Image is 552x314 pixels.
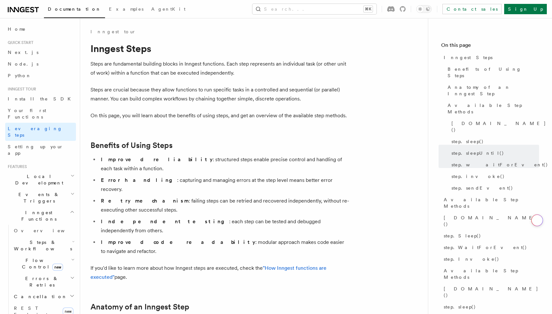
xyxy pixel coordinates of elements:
span: Available Step Methods [448,102,539,115]
a: step.sleep() [441,301,539,313]
p: Steps are fundamental building blocks in Inngest functions. Each step represents an individual ta... [90,59,349,78]
p: Steps are crucial because they allow functions to run specific tasks in a controlled and sequenti... [90,85,349,103]
h4: On this page [441,41,539,52]
span: Node.js [8,61,38,67]
a: Benefits of Using Steps [90,141,173,150]
button: Flow Controlnew [11,255,76,273]
a: step.sendEvent() [449,182,539,194]
span: Install the SDK [8,96,75,101]
kbd: ⌘K [364,6,373,12]
a: step.sleepUntil() [449,147,539,159]
button: Events & Triggers [5,189,76,207]
span: AgentKit [151,6,186,12]
strong: Improved code readability [101,239,255,245]
a: Sign Up [504,4,547,14]
a: Inngest tour [90,28,136,35]
span: Flow Control [11,257,71,270]
span: step.Invoke() [444,256,499,262]
a: Inngest Steps [441,52,539,63]
a: Python [5,70,76,81]
span: Events & Triggers [5,191,70,204]
li: : structured steps enable precise control and handling of each task within a function. [99,155,349,173]
span: step.invoke() [451,173,505,180]
a: step.WaitForEvent() [441,242,539,253]
a: Node.js [5,58,76,70]
span: [DOMAIN_NAME]() [451,120,546,133]
span: Benefits of Using Steps [448,66,539,79]
a: step.sleep() [449,136,539,147]
a: Your first Functions [5,105,76,123]
a: Leveraging Steps [5,123,76,141]
span: step.Sleep() [444,233,481,239]
a: [DOMAIN_NAME]() [441,283,539,301]
a: Home [5,23,76,35]
span: Available Step Methods [444,196,539,209]
span: step.sendEvent() [451,185,513,191]
a: Setting up your app [5,141,76,159]
span: step.sleep() [444,304,476,310]
span: Your first Functions [8,108,46,120]
span: Inngest Functions [5,209,70,222]
strong: Improved reliability [101,156,213,162]
a: Available Step Methods [441,265,539,283]
button: Local Development [5,171,76,189]
span: step.waitForEvent() [451,162,548,168]
a: Next.js [5,47,76,58]
a: step.Sleep() [441,230,539,242]
button: Cancellation [11,291,76,302]
span: step.WaitForEvent() [444,244,527,251]
span: Documentation [48,6,101,12]
a: Install the SDK [5,93,76,105]
span: Steps & Workflows [11,239,72,252]
span: Python [8,73,31,78]
span: step.sleep() [451,138,484,145]
a: step.Invoke() [441,253,539,265]
a: Available Step Methods [441,194,539,212]
span: [DOMAIN_NAME]() [444,286,539,298]
span: Quick start [5,40,33,45]
a: step.waitForEvent() [449,159,539,171]
strong: Independent testing [101,218,229,225]
a: Available Step Methods [445,99,539,118]
a: Examples [105,2,147,17]
button: Inngest Functions [5,207,76,225]
span: Local Development [5,173,70,186]
a: Documentation [44,2,105,18]
button: Steps & Workflows [11,236,76,255]
span: [DOMAIN_NAME]() [444,215,539,227]
strong: Error handling [101,177,177,183]
a: Overview [11,225,76,236]
span: Overview [14,228,80,233]
a: Anatomy of an Inngest Step [445,81,539,99]
a: [DOMAIN_NAME]() [441,212,539,230]
button: Errors & Retries [11,273,76,291]
span: Errors & Retries [11,275,70,288]
button: Search...⌘K [252,4,377,14]
span: Leveraging Steps [8,126,62,138]
span: new [52,264,63,271]
p: If you'd like to learn more about how Inngest steps are executed, check the page. [90,264,349,282]
strong: Retry mechanism [101,198,189,204]
span: step.sleepUntil() [451,150,504,156]
span: Inngest Steps [444,54,493,61]
span: Cancellation [11,293,67,300]
li: : capturing and managing errors at the step level means better error recovery. [99,176,349,194]
li: : failing steps can be retried and recovered independently, without re-executing other successful... [99,196,349,215]
h1: Inngest Steps [90,43,349,54]
span: Inngest tour [5,87,36,92]
a: Anatomy of an Inngest Step [90,302,189,311]
button: Toggle dark mode [416,5,432,13]
a: step.invoke() [449,171,539,182]
a: [DOMAIN_NAME]() [449,118,539,136]
span: Features [5,164,27,169]
span: Available Step Methods [444,267,539,280]
a: AgentKit [147,2,189,17]
span: Anatomy of an Inngest Step [448,84,539,97]
li: : modular approach makes code easier to navigate and refactor. [99,238,349,256]
span: Setting up your app [8,144,63,156]
a: Contact sales [442,4,502,14]
li: : each step can be tested and debugged independently from others. [99,217,349,235]
span: Next.js [8,50,38,55]
span: Home [8,26,26,32]
span: Examples [109,6,143,12]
